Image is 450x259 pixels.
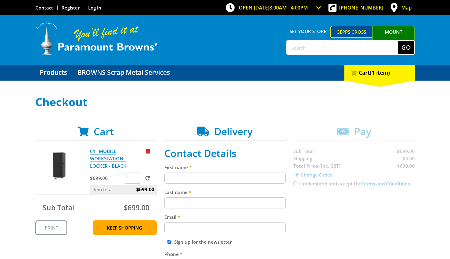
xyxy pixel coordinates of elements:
[269,4,308,11] span: 8:00am - 4:00pm
[164,213,286,221] label: Email
[88,5,101,11] a: Log in
[239,4,308,11] span: OPEN [DATE]
[41,147,78,184] img: 61" MOBILE WORKSTATION - LOCKER - BLACK
[35,65,72,81] a: Go to the Products page
[90,148,126,169] a: 61" MOBILE WORKSTATION - LOCKER - BLACK
[398,41,414,54] button: Go
[90,174,123,182] p: $699.00
[124,203,149,212] span: $699.00
[164,189,286,196] label: Last name
[344,65,415,81] div: Cart
[146,148,150,154] a: Remove from cart
[164,164,286,171] label: First name
[164,197,286,208] input: Please enter your last name.
[73,65,174,81] a: Go to the BROWNS Scrap Metal Services page
[164,222,286,233] input: Please enter your email address.
[35,21,158,55] img: Paramount Browns'
[164,173,286,184] input: Please enter your first name.
[43,203,74,212] span: Sub Total
[164,147,286,159] h2: Contact Details
[214,125,253,138] span: Delivery
[174,239,232,245] label: Sign up for the newsletter
[62,5,80,11] a: Go to the registration page
[94,125,114,138] span: Cart
[372,26,415,49] a: Mount [PERSON_NAME]
[90,185,157,194] p: Item total:
[286,26,330,37] span: Set your store
[93,220,157,235] a: Keep Shopping
[36,5,53,11] a: Go to the Contact page
[370,69,390,76] span: (1 item)
[330,26,373,38] a: Gepps Cross
[136,185,154,194] span: $699.00
[35,220,67,235] a: Print
[164,250,286,258] label: Phone
[287,41,398,54] input: Search
[35,96,415,108] h1: Checkout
